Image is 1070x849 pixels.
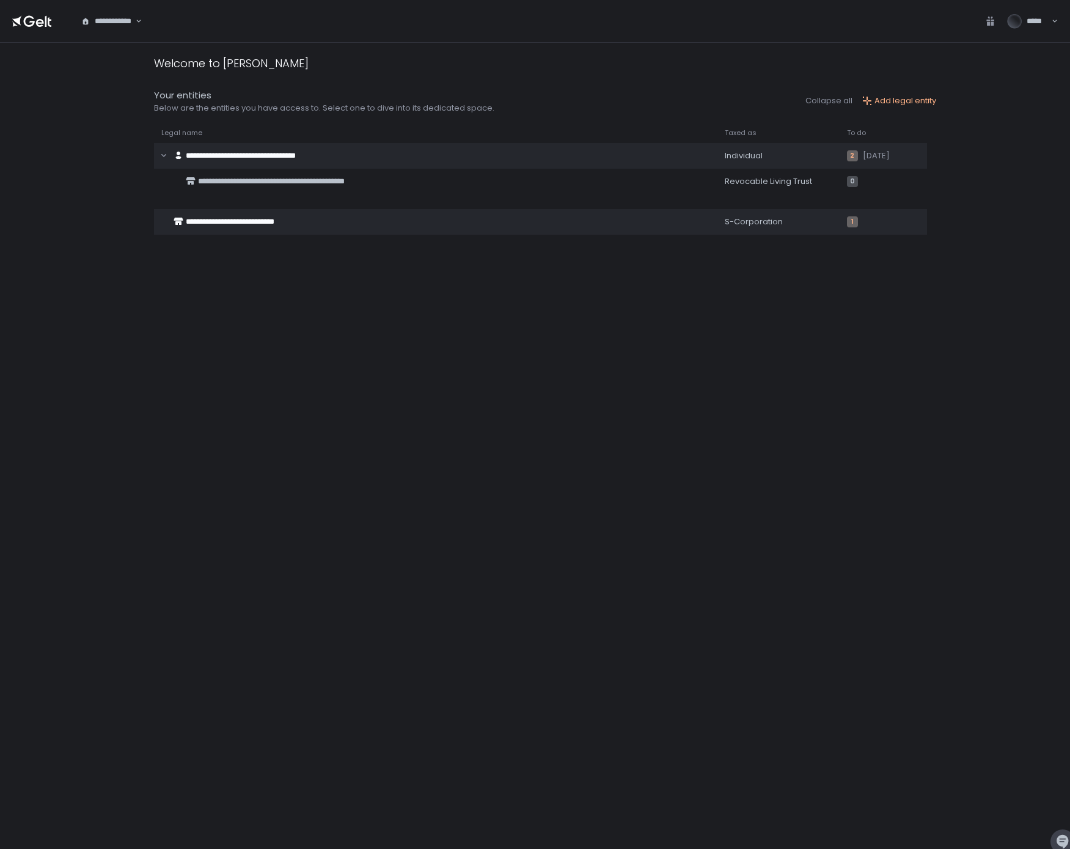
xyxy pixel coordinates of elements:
[847,150,858,161] span: 2
[154,89,494,103] div: Your entities
[154,55,309,72] div: Welcome to [PERSON_NAME]
[725,216,832,227] div: S-Corporation
[847,216,858,227] span: 1
[154,103,494,114] div: Below are the entities you have access to. Select one to dive into its dedicated space.
[847,128,866,138] span: To do
[847,176,858,187] span: 0
[862,95,936,106] button: Add legal entity
[161,128,202,138] span: Legal name
[725,176,832,187] div: Revocable Living Trust
[725,150,832,161] div: Individual
[725,128,757,138] span: Taxed as
[863,150,890,161] span: [DATE]
[73,9,142,34] div: Search for option
[805,95,852,106] button: Collapse all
